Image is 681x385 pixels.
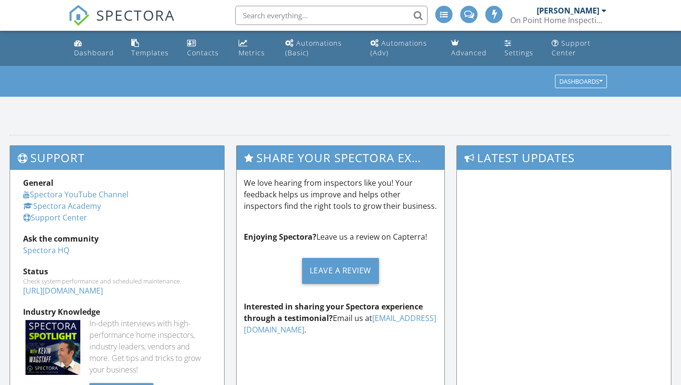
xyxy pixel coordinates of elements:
[74,48,114,57] div: Dashboard
[23,212,87,223] a: Support Center
[131,48,169,57] div: Templates
[501,35,540,62] a: Settings
[10,146,224,169] h3: Support
[96,5,175,25] span: SPECTORA
[187,48,219,57] div: Contacts
[504,48,533,57] div: Settings
[457,146,671,169] h3: Latest Updates
[370,38,427,57] div: Automations (Adv)
[244,177,438,212] p: We love hearing from inspectors like you! Your feedback helps us improve and helps other inspecto...
[25,320,80,375] img: Spectoraspolightmain
[70,35,120,62] a: Dashboard
[285,38,342,57] div: Automations (Basic)
[281,35,359,62] a: Automations (Basic)
[239,48,265,57] div: Metrics
[23,245,69,256] a: Spectora HQ
[23,189,128,200] a: Spectora YouTube Channel
[183,35,227,62] a: Contacts
[235,35,274,62] a: Metrics
[23,306,211,318] div: Industry Knowledge
[68,5,89,26] img: The Best Home Inspection Software - Spectora
[23,285,103,296] a: [URL][DOMAIN_NAME]
[244,313,436,335] a: [EMAIL_ADDRESS][DOMAIN_NAME]
[23,178,53,188] strong: General
[555,75,607,89] button: Dashboards
[244,231,316,242] strong: Enjoying Spectora?
[552,38,591,57] div: Support Center
[447,35,493,62] a: Advanced
[23,201,101,211] a: Spectora Academy
[451,48,487,57] div: Advanced
[244,301,423,323] strong: Interested in sharing your Spectora experience through a testimonial?
[244,231,438,243] p: Leave us a review on Capterra!
[244,250,438,291] a: Leave a Review
[237,146,445,169] h3: Share Your Spectora Experience
[537,6,599,15] div: [PERSON_NAME]
[23,233,211,244] div: Ask the community
[23,277,211,285] div: Check system performance and scheduled maintenance.
[366,35,440,62] a: Automations (Advanced)
[68,13,175,33] a: SPECTORA
[23,266,211,277] div: Status
[559,78,603,85] div: Dashboards
[510,15,606,25] div: On Point Home Inspection Services
[302,258,379,284] div: Leave a Review
[548,35,611,62] a: Support Center
[235,6,428,25] input: Search everything...
[89,318,211,375] div: In-depth interviews with high-performance home inspectors, industry leaders, vendors and more. Ge...
[244,301,438,335] p: Email us at .
[127,35,175,62] a: Templates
